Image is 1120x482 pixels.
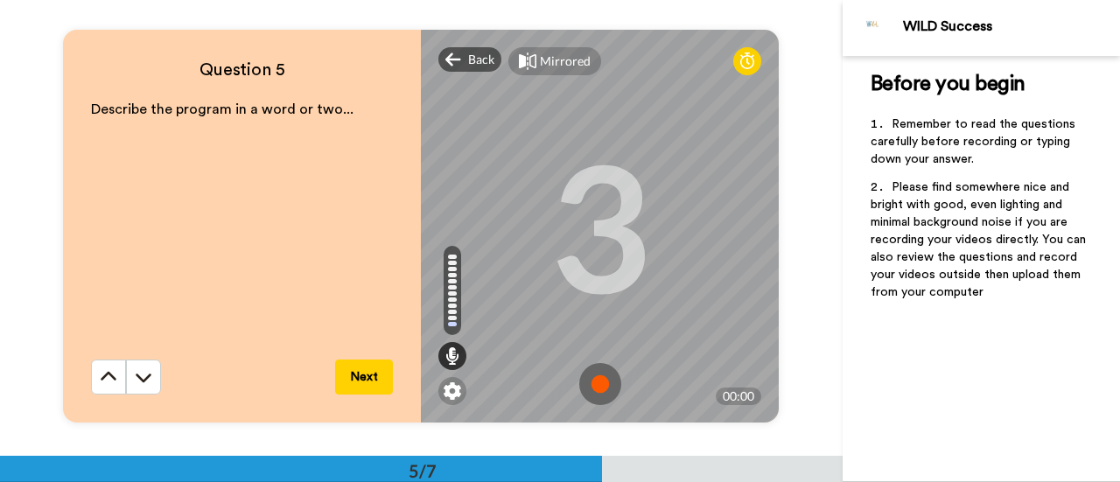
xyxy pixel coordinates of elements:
img: ic_record_start.svg [579,363,621,405]
span: Describe the program in a word or two... [91,102,353,116]
span: Back [468,51,494,68]
img: ic_gear.svg [444,382,461,400]
h4: Question 5 [91,58,393,82]
div: 00:00 [716,388,761,405]
img: Profile Image [852,7,894,49]
button: Next [335,360,393,395]
div: Back [438,47,501,72]
div: WILD Success [903,18,1119,35]
div: 3 [549,160,651,291]
span: Please find somewhere nice and bright with good, even lighting and minimal background noise if yo... [871,181,1089,298]
span: Remember to read the questions carefully before recording or typing down your answer. [871,118,1079,165]
div: Mirrored [540,52,591,70]
span: Before you begin [871,73,1025,94]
